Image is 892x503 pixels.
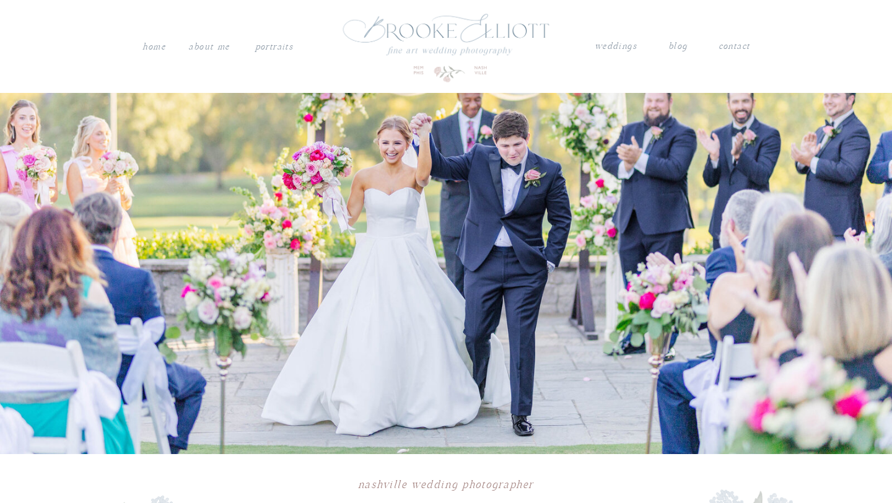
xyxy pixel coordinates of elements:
[142,39,166,55] a: Home
[187,39,231,55] a: About me
[211,476,680,500] h1: Nashville wedding photographer
[718,38,750,51] a: contact
[253,39,295,51] a: PORTRAITS
[594,38,637,55] a: weddings
[668,38,687,55] a: blog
